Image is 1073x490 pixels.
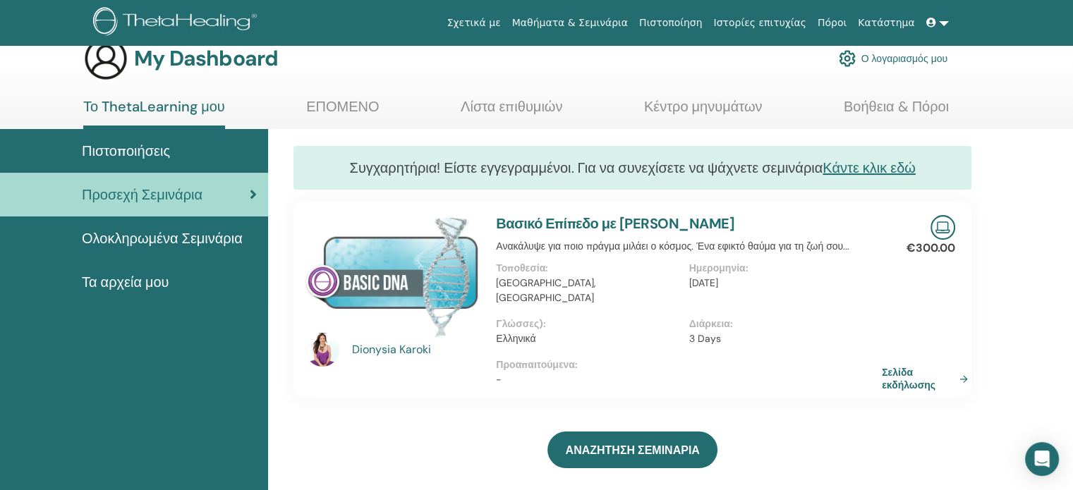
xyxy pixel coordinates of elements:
[496,372,882,387] p: -
[93,7,262,39] img: logo.png
[689,261,873,276] p: Ημερομηνία :
[496,276,680,305] p: [GEOGRAPHIC_DATA], [GEOGRAPHIC_DATA]
[547,431,717,468] a: ΑΝΑΖΗΤΗΣΗ ΣΕΜΙΝΑΡΙΑ
[496,317,680,331] p: Γλώσσες) :
[852,10,920,36] a: Κατάστημα
[82,184,202,205] span: Προσεχή Σεμινάρια
[82,271,169,293] span: Τα αρχεία μου
[839,43,947,74] a: Ο λογαριασμός μου
[461,98,562,125] a: Λίστα επιθυμιών
[83,36,128,81] img: generic-user-icon.jpg
[496,261,680,276] p: Τοποθεσία :
[882,366,974,391] a: Σελίδα εκδήλωσης
[442,10,507,36] a: Σχετικά με
[844,98,949,125] a: Βοήθεια & Πόροι
[352,341,483,358] a: Dionysia Karoki
[565,443,699,458] span: ΑΝΑΖΗΤΗΣΗ ΣΕΜΙΝΑΡΙΑ
[634,10,708,36] a: Πιστοποίηση
[306,98,379,125] a: ΕΠΟΜΕΝΟ
[496,331,680,346] p: Ελληνικά
[689,317,873,331] p: Διάρκεια :
[293,146,971,190] div: Συγχαρητήρια! Είστε εγγεγραμμένοι. Για να συνεχίσετε να ψάχνετε σεμινάρια
[708,10,811,36] a: Ιστορίες επιτυχίας
[507,10,634,36] a: Μαθήματα & Σεμινάρια
[82,228,243,249] span: Ολοκληρωμένα Σεμινάρια
[930,215,955,240] img: Live Online Seminar
[689,276,873,290] p: [DATE]
[496,214,734,233] a: Βασικό Επίπεδο με [PERSON_NAME]
[496,357,882,372] p: Προαπαιτούμενα :
[496,239,882,254] p: Ανακάλυψε για ποιο πράγμα μιλάει ο κόσμος. Ένα εφικτό θαύμα για τη ζωή σου...
[839,47,856,71] img: cog.svg
[812,10,852,36] a: Πόροι
[1025,442,1059,476] div: Open Intercom Messenger
[689,331,873,346] p: 3 Days
[305,215,479,337] img: Βασικό Επίπεδο
[823,159,916,177] a: Κάντε κλικ εδώ
[82,140,170,161] span: Πιστοποιήσεις
[83,98,225,129] a: Το ThetaLearning μου
[907,240,955,257] p: €300.00
[134,46,278,71] h3: My Dashboard
[644,98,763,125] a: Κέντρο μηνυμάτων
[305,333,339,367] img: default.jpg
